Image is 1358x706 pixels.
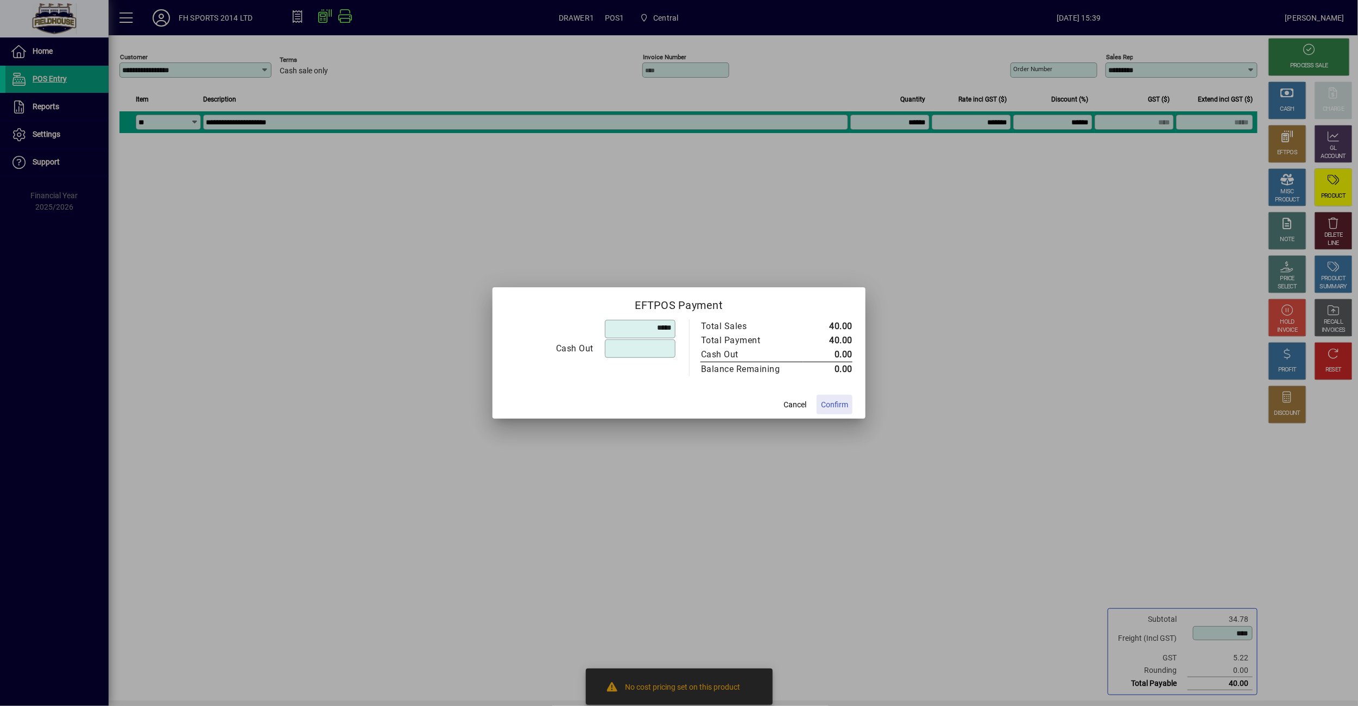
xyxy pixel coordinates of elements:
[821,399,848,411] span: Confirm
[803,362,852,377] td: 0.00
[700,333,803,348] td: Total Payment
[803,333,852,348] td: 40.00
[506,342,593,355] div: Cash Out
[701,348,792,361] div: Cash Out
[700,319,803,333] td: Total Sales
[803,348,852,362] td: 0.00
[778,395,812,414] button: Cancel
[784,399,806,411] span: Cancel
[701,363,792,376] div: Balance Remaining
[803,319,852,333] td: 40.00
[817,395,852,414] button: Confirm
[492,287,866,319] h2: EFTPOS Payment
